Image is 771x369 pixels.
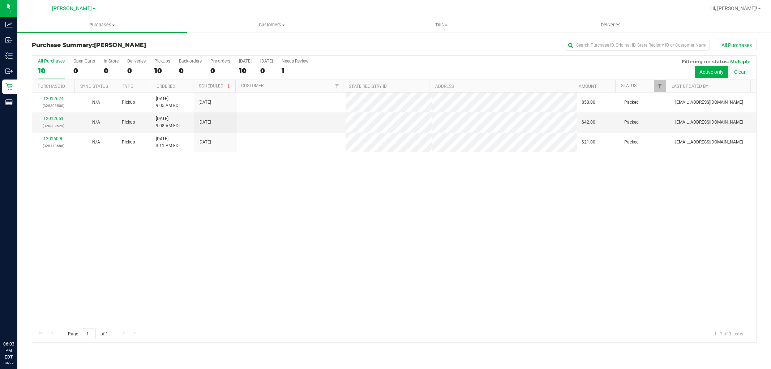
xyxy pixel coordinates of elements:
[199,83,232,89] a: Scheduled
[5,99,13,106] inline-svg: Reports
[624,139,639,146] span: Packed
[43,116,64,121] a: 12012651
[260,66,273,75] div: 0
[729,66,750,78] button: Clear
[156,136,181,149] span: [DATE] 3:11 PM EDT
[526,17,695,33] a: Deliveries
[104,66,119,75] div: 0
[260,59,273,64] div: [DATE]
[37,142,70,149] p: (328448686)
[83,328,96,339] input: 1
[675,139,743,146] span: [EMAIL_ADDRESS][DOMAIN_NAME]
[92,99,100,106] button: N/A
[104,59,119,64] div: In Store
[17,17,187,33] a: Purchases
[3,360,14,366] p: 09/27
[429,80,573,93] th: Address
[127,66,146,75] div: 0
[730,59,750,64] span: Multiple
[38,59,65,64] div: All Purchases
[7,311,29,333] iframe: Resource center
[241,83,264,88] a: Customer
[92,119,100,126] button: N/A
[349,84,387,89] a: State Registry ID
[122,139,135,146] span: Pickup
[675,99,743,106] span: [EMAIL_ADDRESS][DOMAIN_NAME]
[179,66,202,75] div: 0
[624,119,639,126] span: Packed
[198,139,211,146] span: [DATE]
[80,84,108,89] a: Sync Status
[582,99,595,106] span: $50.00
[591,22,630,28] span: Deliveries
[621,83,637,88] a: Status
[37,123,70,129] p: (328309529)
[122,99,135,106] span: Pickup
[37,102,70,109] p: (328308500)
[210,59,230,64] div: Pre-orders
[717,39,757,51] button: All Purchases
[675,119,743,126] span: [EMAIL_ADDRESS][DOMAIN_NAME]
[92,139,100,146] button: N/A
[122,119,135,126] span: Pickup
[32,42,273,48] h3: Purchase Summary:
[127,59,146,64] div: Deliveries
[582,139,595,146] span: $21.00
[73,66,95,75] div: 0
[654,80,666,92] a: Filter
[357,22,526,28] span: Tills
[157,84,175,89] a: Ordered
[94,42,146,48] span: [PERSON_NAME]
[710,5,757,11] span: Hi, [PERSON_NAME]!
[708,328,749,339] span: 1 - 3 of 3 items
[17,22,187,28] span: Purchases
[156,115,181,129] span: [DATE] 9:08 AM EDT
[5,21,13,28] inline-svg: Analytics
[156,95,181,109] span: [DATE] 9:05 AM EDT
[5,83,13,90] inline-svg: Retail
[73,59,95,64] div: Open Carts
[154,59,170,64] div: PickUps
[179,59,202,64] div: Back-orders
[331,80,343,92] a: Filter
[682,59,729,64] span: Filtering on status:
[43,96,64,101] a: 12012624
[92,140,100,145] span: Not Applicable
[282,66,308,75] div: 1
[5,52,13,59] inline-svg: Inventory
[579,84,597,89] a: Amount
[154,66,170,75] div: 10
[5,37,13,44] inline-svg: Inbound
[92,100,100,105] span: Not Applicable
[198,119,211,126] span: [DATE]
[282,59,308,64] div: Needs Review
[21,310,30,319] iframe: Resource center unread badge
[695,66,728,78] button: Active only
[624,99,639,106] span: Packed
[38,84,65,89] a: Purchase ID
[3,341,14,360] p: 06:03 PM EDT
[38,66,65,75] div: 10
[210,66,230,75] div: 0
[239,59,252,64] div: [DATE]
[123,84,133,89] a: Type
[62,328,114,339] span: Page of 1
[187,17,356,33] a: Customers
[198,99,211,106] span: [DATE]
[356,17,526,33] a: Tills
[43,136,64,141] a: 12016090
[582,119,595,126] span: $42.00
[672,84,708,89] a: Last Updated By
[187,22,356,28] span: Customers
[52,5,92,12] span: [PERSON_NAME]
[239,66,252,75] div: 10
[565,40,710,51] input: Search Purchase ID, Original ID, State Registry ID or Customer Name...
[5,68,13,75] inline-svg: Outbound
[92,120,100,125] span: Not Applicable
